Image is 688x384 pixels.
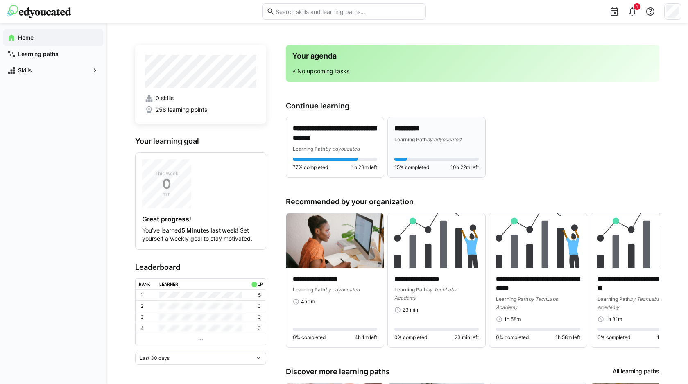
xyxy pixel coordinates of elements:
[140,325,144,332] p: 4
[142,226,259,243] p: You’ve learned ! Set yourself a weekly goal to stay motivated.
[275,8,421,15] input: Search skills and learning paths…
[597,334,630,341] span: 0% completed
[355,334,377,341] span: 4h 1m left
[286,213,384,268] img: image
[555,334,580,341] span: 1h 58m left
[352,164,377,171] span: 1h 23m left
[258,314,261,321] p: 0
[657,334,682,341] span: 1h 31m left
[156,94,174,102] span: 0 skills
[636,4,638,9] span: 1
[292,67,653,75] p: √ No upcoming tasks
[135,263,266,272] h3: Leaderboard
[597,296,630,302] span: Learning Path
[293,146,325,152] span: Learning Path
[394,136,427,142] span: Learning Path
[394,334,427,341] span: 0% completed
[325,146,360,152] span: by edyoucated
[145,94,256,102] a: 0 skills
[135,137,266,146] h3: Your learning goal
[140,303,143,309] p: 2
[388,213,485,268] img: image
[181,227,237,234] strong: 5 Minutes last week
[159,282,178,287] div: Learner
[142,215,259,223] h4: Great progress!
[258,292,261,298] p: 5
[489,213,587,268] img: image
[427,136,461,142] span: by edyoucated
[258,282,263,287] div: LP
[293,287,325,293] span: Learning Path
[293,164,328,171] span: 77% completed
[450,164,479,171] span: 10h 22m left
[286,197,659,206] h3: Recommended by your organization
[403,307,418,313] span: 23 min
[301,298,315,305] span: 4h 1m
[394,164,429,171] span: 15% completed
[504,316,521,323] span: 1h 58m
[496,296,528,302] span: Learning Path
[293,334,326,341] span: 0% completed
[140,314,144,321] p: 3
[455,334,479,341] span: 23 min left
[286,367,390,376] h3: Discover more learning paths
[258,325,261,332] p: 0
[140,292,143,298] p: 1
[139,282,150,287] div: Rank
[613,367,659,376] a: All learning paths
[606,316,622,323] span: 1h 31m
[292,52,653,61] h3: Your agenda
[496,334,529,341] span: 0% completed
[156,106,207,114] span: 258 learning points
[325,287,360,293] span: by edyoucated
[258,303,261,309] p: 0
[140,355,170,361] span: Last 30 days
[286,102,659,111] h3: Continue learning
[394,287,427,293] span: Learning Path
